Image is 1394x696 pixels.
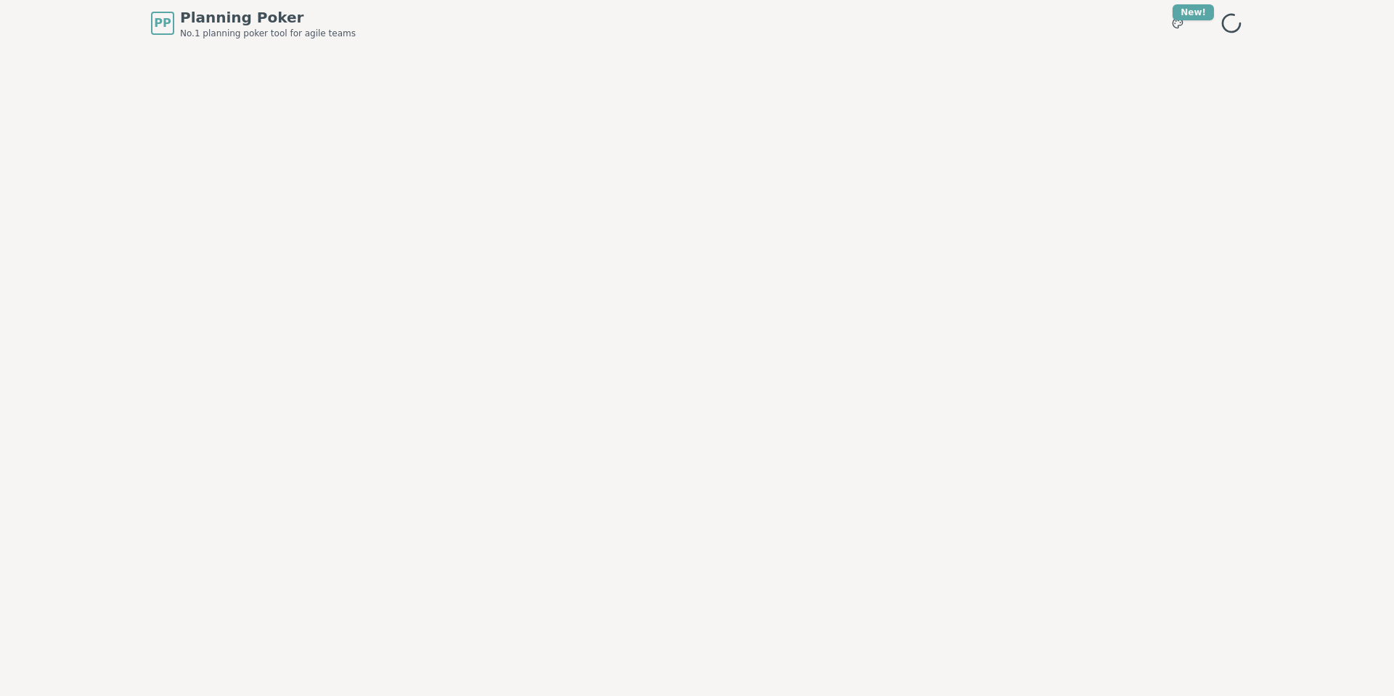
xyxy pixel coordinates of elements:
span: PP [154,15,171,32]
a: PPPlanning PokerNo.1 planning poker tool for agile teams [151,7,356,39]
div: New! [1173,4,1214,20]
span: No.1 planning poker tool for agile teams [180,28,356,39]
button: New! [1165,10,1191,36]
span: Planning Poker [180,7,356,28]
